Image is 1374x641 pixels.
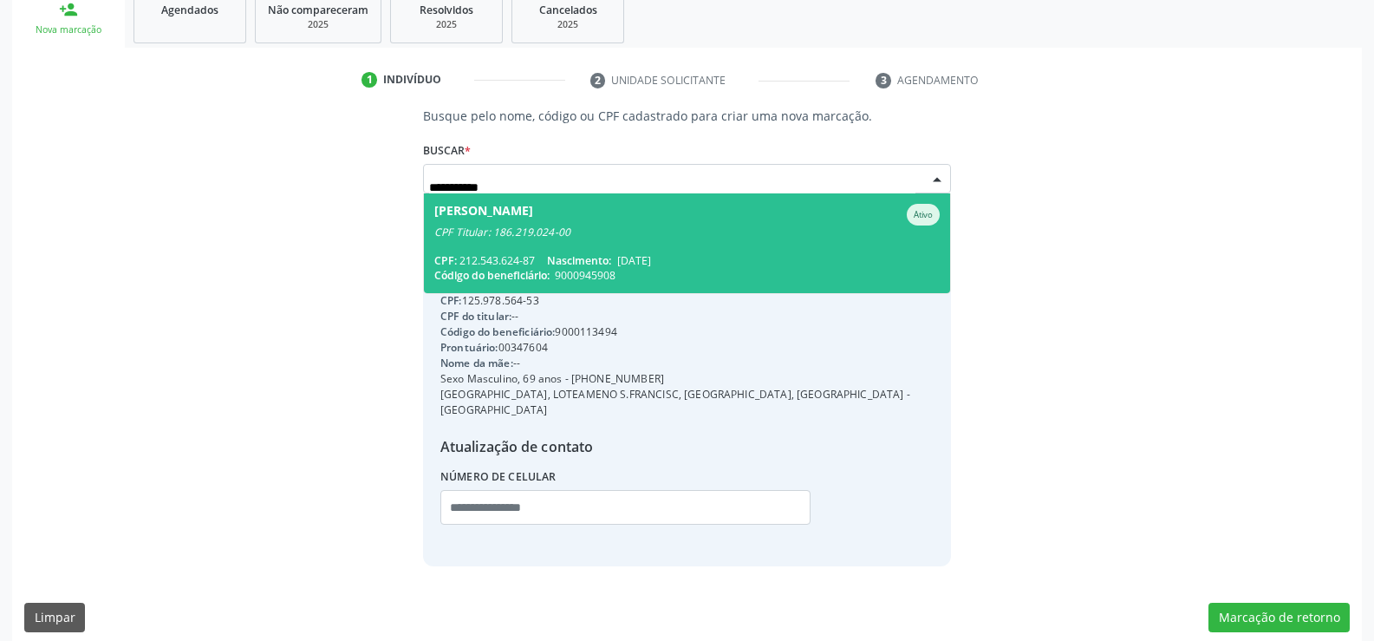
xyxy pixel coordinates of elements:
[434,253,457,268] span: CPF:
[440,309,934,324] div: --
[440,436,934,457] div: Atualização de contato
[440,293,462,308] span: CPF:
[161,3,218,17] span: Agendados
[524,18,611,31] div: 2025
[268,18,368,31] div: 2025
[434,268,550,283] span: Código do beneficiário:
[423,137,471,164] label: Buscar
[24,23,113,36] div: Nova marcação
[403,18,490,31] div: 2025
[440,356,934,371] div: --
[268,3,368,17] span: Não compareceram
[24,603,85,632] button: Limpar
[440,356,513,370] span: Nome da mãe:
[617,253,651,268] span: [DATE]
[547,253,611,268] span: Nascimento:
[440,340,498,355] span: Prontuário:
[434,204,533,226] div: [PERSON_NAME]
[440,309,511,324] span: CPF do titular:
[1208,603,1350,632] button: Marcação de retorno
[914,209,933,220] small: Ativo
[423,107,951,125] p: Busque pelo nome, código ou CPF cadastrado para criar uma nova marcação.
[440,463,557,490] label: Número de celular
[420,3,473,17] span: Resolvidos
[440,293,934,309] div: 125.978.564-53
[539,3,597,17] span: Cancelados
[383,72,441,88] div: Indivíduo
[440,324,555,339] span: Código do beneficiário:
[440,387,934,418] div: [GEOGRAPHIC_DATA], LOTEAMENO S.FRANCISC, [GEOGRAPHIC_DATA], [GEOGRAPHIC_DATA] - [GEOGRAPHIC_DATA]
[440,324,934,340] div: 9000113494
[434,226,940,239] div: CPF Titular: 186.219.024-00
[440,340,934,356] div: 00347604
[440,371,934,387] div: Sexo Masculino, 69 anos - [PHONE_NUMBER]
[361,72,377,88] div: 1
[555,268,615,283] span: 9000945908
[434,253,940,268] div: 212.543.624-87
